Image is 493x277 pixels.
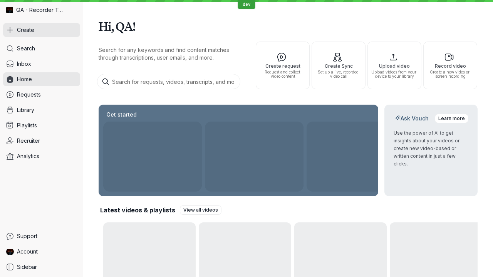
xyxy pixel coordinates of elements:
[105,111,138,118] h2: Get started
[3,103,80,117] a: Library
[367,42,421,89] button: Upload videoUpload videos from your device to your library
[3,260,80,274] a: Sidebar
[3,3,80,17] div: QA - Recorder Testing
[16,6,65,14] span: QA - Recorder Testing
[17,60,31,68] span: Inbox
[100,206,175,214] h2: Latest videos & playlists
[256,42,310,89] button: Create requestRequest and collect video content
[315,63,362,68] span: Create Sync
[17,263,37,271] span: Sidebar
[99,46,242,62] p: Search for any keywords and find content matches through transcriptions, user emails, and more.
[259,70,306,78] span: Request and collect video content
[3,229,80,243] a: Support
[17,45,35,52] span: Search
[97,74,240,89] input: Search for requests, videos, transcripts, and more...
[3,23,80,37] button: Create
[371,63,418,68] span: Upload video
[3,72,80,86] a: Home
[427,70,474,78] span: Create a new video or screen recording
[3,88,80,102] a: Requests
[6,7,13,13] img: QA - Recorder Testing avatar
[435,114,468,123] a: Learn more
[3,57,80,71] a: Inbox
[3,245,80,259] a: QA Dev Recorder avatarAccount
[438,115,465,122] span: Learn more
[3,149,80,163] a: Analytics
[17,26,34,34] span: Create
[180,205,221,215] a: View all videos
[6,248,14,255] img: QA Dev Recorder avatar
[371,70,418,78] span: Upload videos from your device to your library
[394,115,430,122] h2: Ask Vouch
[259,63,306,68] span: Create request
[17,248,38,255] span: Account
[3,42,80,55] a: Search
[17,91,41,98] span: Requests
[3,118,80,132] a: Playlists
[17,106,34,114] span: Library
[423,42,477,89] button: Record videoCreate a new video or screen recording
[17,75,32,83] span: Home
[427,63,474,68] span: Record video
[183,206,218,214] span: View all videos
[312,42,366,89] button: Create SyncSet up a live, recorded video call
[394,129,468,168] p: Use the power of AI to get insights about your videos or create new video-based or written conten...
[315,70,362,78] span: Set up a live, recorded video call
[17,122,37,129] span: Playlists
[99,15,478,37] h1: Hi, QA!
[17,137,40,145] span: Recruiter
[3,134,80,148] a: Recruiter
[17,152,39,160] span: Analytics
[17,232,37,240] span: Support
